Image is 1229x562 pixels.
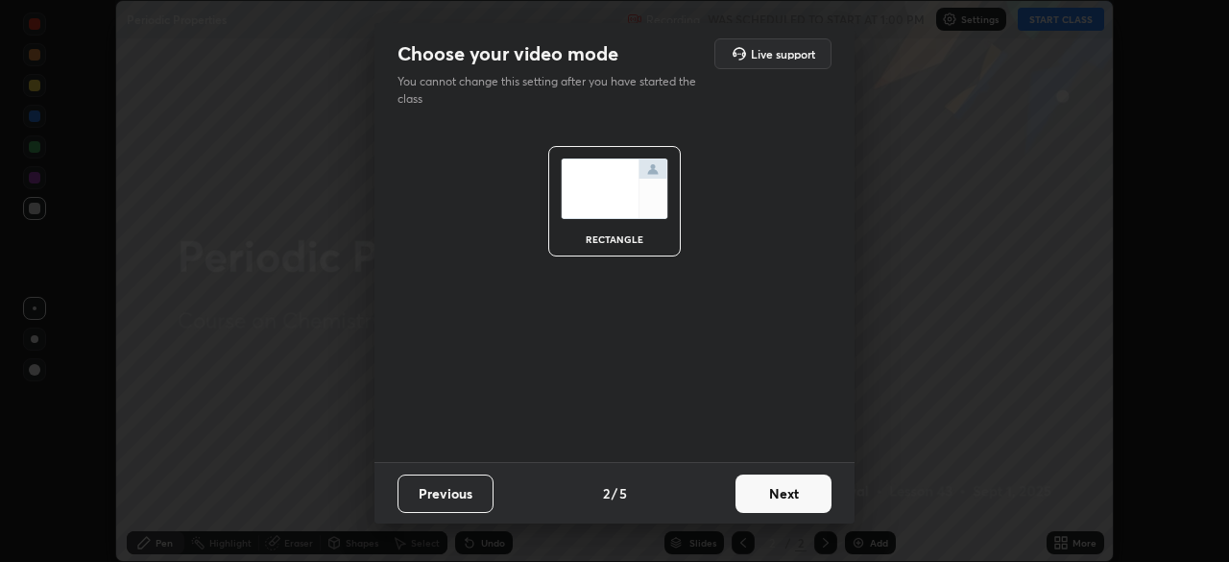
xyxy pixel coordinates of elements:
[561,159,668,219] img: normalScreenIcon.ae25ed63.svg
[735,475,831,513] button: Next
[398,475,494,513] button: Previous
[612,483,617,503] h4: /
[619,483,627,503] h4: 5
[751,48,815,60] h5: Live support
[398,41,618,66] h2: Choose your video mode
[603,483,610,503] h4: 2
[398,73,709,108] p: You cannot change this setting after you have started the class
[576,234,653,244] div: rectangle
